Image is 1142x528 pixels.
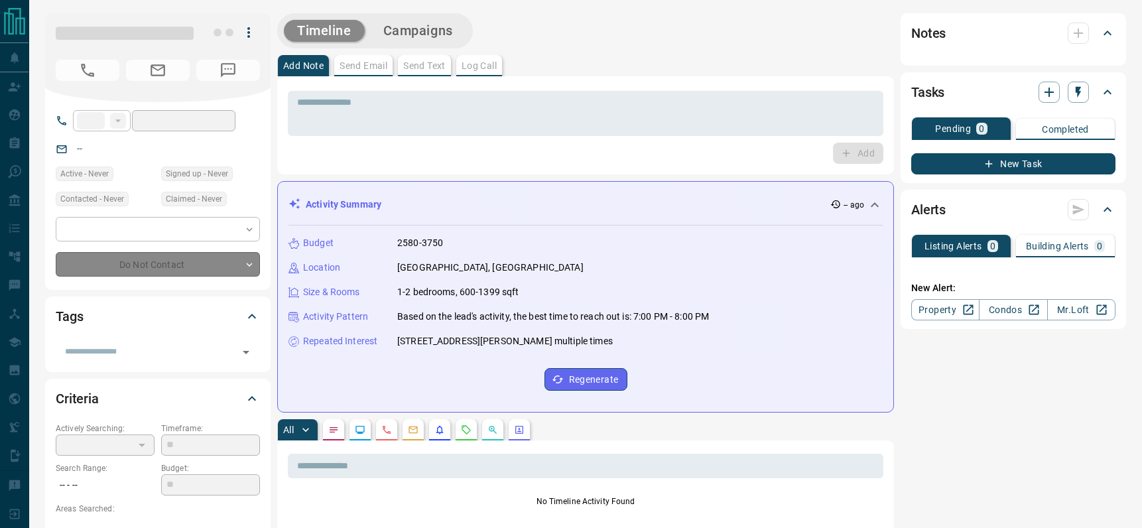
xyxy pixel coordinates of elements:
button: New Task [911,153,1115,174]
span: Contacted - Never [60,192,124,206]
h2: Alerts [911,199,946,220]
p: No Timeline Activity Found [288,495,883,507]
p: Budget [303,236,334,250]
p: [GEOGRAPHIC_DATA], [GEOGRAPHIC_DATA] [397,261,584,275]
p: All [283,425,294,434]
p: Timeframe: [161,423,260,434]
h2: Notes [911,23,946,44]
p: Based on the lead's activity, the best time to reach out is: 7:00 PM - 8:00 PM [397,310,709,324]
div: Tasks [911,76,1115,108]
div: Criteria [56,383,260,415]
div: Do Not Contact [56,252,260,277]
svg: Listing Alerts [434,425,445,435]
svg: Lead Browsing Activity [355,425,365,435]
p: 2580-3750 [397,236,443,250]
p: Budget: [161,462,260,474]
span: No Number [196,60,260,81]
h2: Tasks [911,82,944,103]
p: Listing Alerts [924,241,982,251]
button: Regenerate [544,368,627,391]
h2: Criteria [56,388,99,409]
p: Building Alerts [1026,241,1089,251]
p: Activity Pattern [303,310,368,324]
p: Pending [935,124,971,133]
svg: Opportunities [487,425,498,435]
div: Notes [911,17,1115,49]
p: Completed [1042,125,1089,134]
p: Activity Summary [306,198,381,212]
a: Condos [979,299,1047,320]
svg: Notes [328,425,339,435]
span: No Email [126,60,190,81]
p: 0 [1097,241,1102,251]
p: Repeated Interest [303,334,377,348]
p: Size & Rooms [303,285,360,299]
svg: Calls [381,425,392,435]
p: Areas Searched: [56,503,260,515]
span: Signed up - Never [166,167,228,180]
span: Claimed - Never [166,192,222,206]
button: Timeline [284,20,365,42]
a: -- [77,143,82,154]
svg: Emails [408,425,418,435]
p: [STREET_ADDRESS][PERSON_NAME] multiple times [397,334,613,348]
h2: Tags [56,306,83,327]
a: Mr.Loft [1047,299,1115,320]
span: No Number [56,60,119,81]
div: Activity Summary-- ago [288,192,883,217]
p: 0 [979,124,984,133]
a: Property [911,299,980,320]
p: Actively Searching: [56,423,155,434]
p: New Alert: [911,281,1115,295]
svg: Requests [461,425,472,435]
div: Tags [56,300,260,332]
p: Add Note [283,61,324,70]
p: Search Range: [56,462,155,474]
p: 0 [990,241,995,251]
p: 1-2 bedrooms, 600-1399 sqft [397,285,519,299]
p: Location [303,261,340,275]
svg: Agent Actions [514,425,525,435]
button: Campaigns [370,20,466,42]
button: Open [237,343,255,362]
div: Alerts [911,194,1115,226]
p: -- - -- [56,474,155,496]
span: Active - Never [60,167,109,180]
p: -- ago [844,199,864,211]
